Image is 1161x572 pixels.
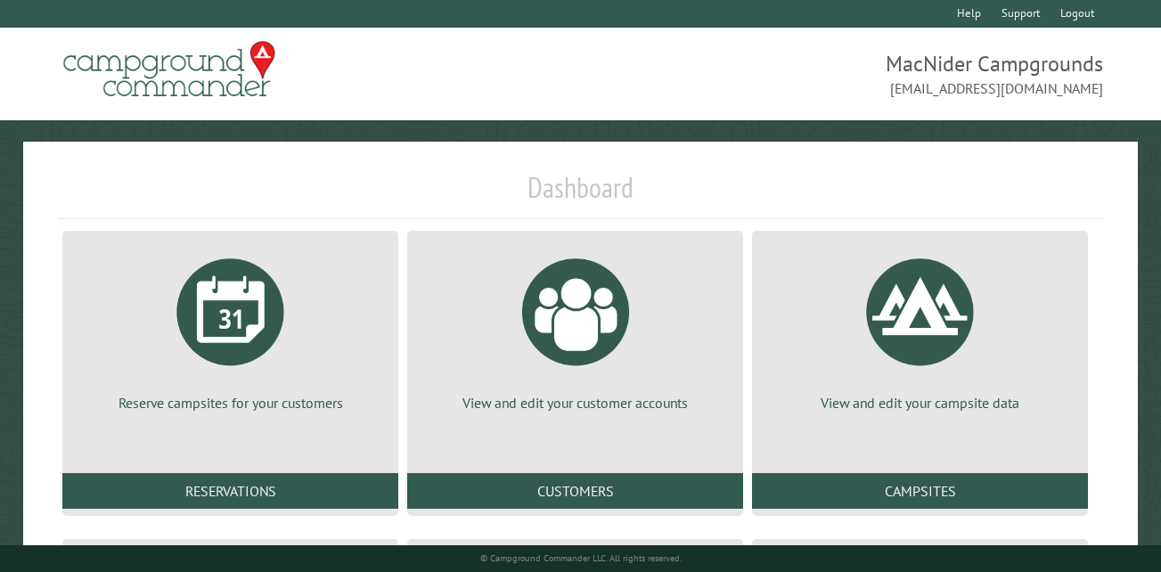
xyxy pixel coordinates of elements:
small: © Campground Commander LLC. All rights reserved. [480,552,682,564]
a: Campsites [752,473,1088,509]
a: Reserve campsites for your customers [84,245,377,413]
img: Campground Commander [58,35,281,104]
p: Reserve campsites for your customers [84,393,377,413]
p: View and edit your customer accounts [429,393,722,413]
a: Reservations [62,473,398,509]
a: View and edit your campsite data [773,245,1067,413]
p: View and edit your campsite data [773,393,1067,413]
h1: Dashboard [58,170,1103,219]
a: Customers [407,473,743,509]
a: View and edit your customer accounts [429,245,722,413]
span: MacNider Campgrounds [EMAIL_ADDRESS][DOMAIN_NAME] [581,49,1103,99]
